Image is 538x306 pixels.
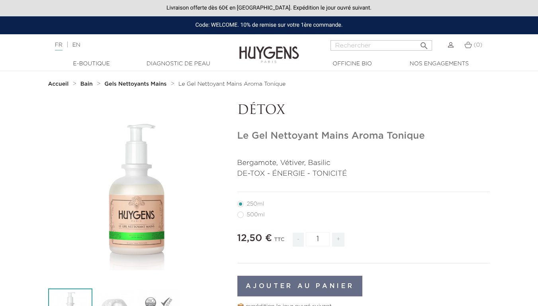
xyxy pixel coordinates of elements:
[52,60,131,68] a: E-Boutique
[48,81,69,87] strong: Accueil
[331,40,432,51] input: Rechercher
[237,103,490,118] p: DÉTOX
[293,233,304,247] span: -
[51,40,218,50] div: |
[237,130,490,142] h1: Le Gel Nettoyant Mains Aroma Tonique
[399,60,479,68] a: Nos engagements
[313,60,392,68] a: Officine Bio
[55,42,63,51] a: FR
[80,81,95,87] a: Bain
[237,212,274,218] label: 500ml
[306,232,330,246] input: Quantité
[104,81,166,87] strong: Gels Nettoyants Mains
[80,81,93,87] strong: Bain
[72,42,80,48] a: EN
[237,233,272,243] span: 12,50 €
[274,231,284,253] div: TTC
[139,60,218,68] a: Diagnostic de peau
[417,38,431,49] button: 
[473,42,482,48] span: (0)
[178,81,286,87] a: Le Gel Nettoyant Mains Aroma Tonique
[237,169,490,179] p: DE-TOX - ÉNERGIE - TONICITÉ
[419,39,429,48] i: 
[239,33,299,64] img: Huygens
[48,81,70,87] a: Accueil
[237,276,363,296] button: Ajouter au panier
[237,201,274,207] label: 250ml
[104,81,168,87] a: Gels Nettoyants Mains
[332,233,345,247] span: +
[237,158,490,169] p: Bergamote, Vétiver, Basilic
